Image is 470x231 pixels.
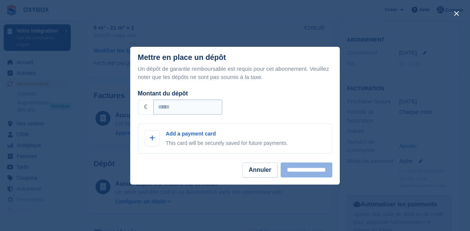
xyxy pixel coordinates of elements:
[138,124,332,154] a: Add a payment card This card will be securely saved for future payments.
[451,7,463,19] button: close
[138,53,226,62] div: Mettre en place un dépôt
[242,162,278,177] button: Annuler
[138,65,332,82] p: Un dépôt de garantie remboursable est requis pour cet abonnement. Veuillez noter que les dépôts n...
[166,130,288,138] p: Add a payment card
[166,139,288,147] p: This card will be securely saved for future payments.
[138,90,188,97] label: Montant du dépôt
